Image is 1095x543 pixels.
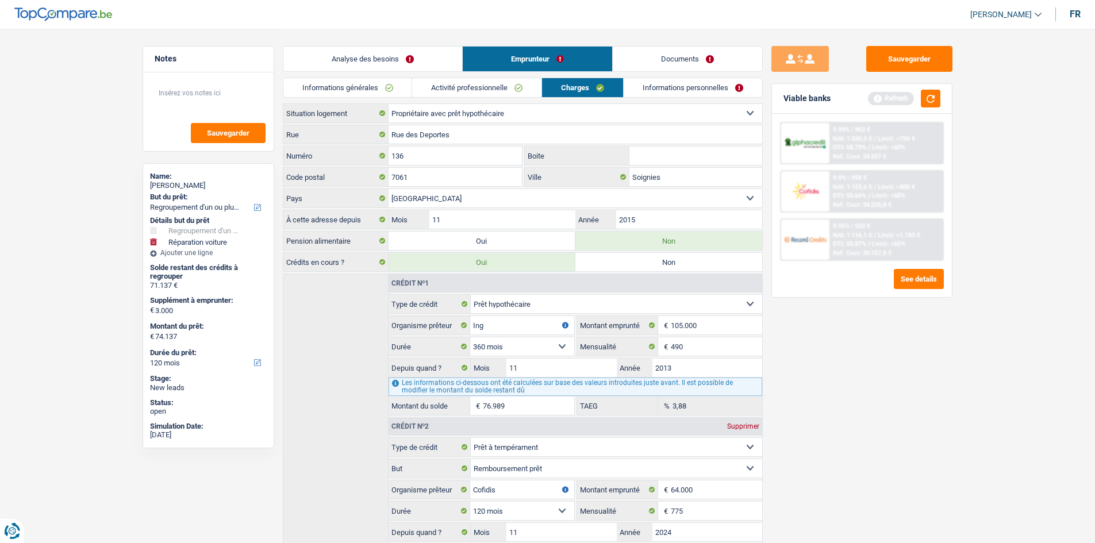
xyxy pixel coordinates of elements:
[868,92,914,105] div: Refresh
[577,502,659,520] label: Mensualité
[207,129,249,137] span: Sauvegarder
[833,192,866,199] span: DTI: 55.66%
[283,78,412,97] a: Informations générales
[283,104,389,122] label: Situation logement
[658,316,671,334] span: €
[150,192,264,202] label: But du prêt:
[389,480,470,499] label: Organisme prêteur
[833,126,870,133] div: 9.99% | 962 €
[577,396,659,415] label: TAEG
[783,94,831,103] div: Viable banks
[389,280,432,287] div: Crédit nº1
[389,337,470,356] label: Durée
[150,322,264,331] label: Montant du prêt:
[874,135,876,143] span: /
[658,337,671,356] span: €
[283,125,389,144] label: Rue
[283,253,389,271] label: Crédits en cours ?
[150,216,267,225] div: Détails but du prêt
[283,232,389,250] label: Pension alimentaire
[150,383,267,392] div: New leads
[283,189,389,207] label: Pays
[617,523,652,541] label: Année
[894,269,944,289] button: See details
[658,480,671,499] span: €
[389,502,470,520] label: Durée
[471,523,506,541] label: Mois
[412,78,541,97] a: Activité professionnelle
[506,523,616,541] input: MM
[577,316,659,334] label: Montant emprunté
[866,46,952,72] button: Sauvegarder
[784,137,827,150] img: AlphaCredit
[878,232,920,239] span: Limit: >1.183 €
[389,438,471,456] label: Type de crédit
[724,423,762,430] div: Supprimer
[658,502,671,520] span: €
[833,201,892,209] div: Ref. Cost: 34 225,8 €
[525,147,629,165] label: Boite
[525,168,629,186] label: Ville
[191,123,266,143] button: Sauvegarder
[833,222,870,230] div: 8.95% | 923 €
[389,232,575,250] label: Oui
[150,430,267,440] div: [DATE]
[613,47,762,71] a: Documents
[283,47,462,71] a: Analyse des besoins
[577,337,659,356] label: Mensualité
[389,459,471,477] label: But
[833,153,886,160] div: Ref. Cost: 34 557 €
[872,240,905,248] span: Limit: <65%
[658,396,673,415] span: %
[970,10,1032,20] span: [PERSON_NAME]
[575,210,616,229] label: Année
[617,359,652,377] label: Année
[872,144,905,151] span: Limit: <60%
[874,232,876,239] span: /
[833,232,872,239] span: NAI: 1 116,1 €
[878,183,915,191] span: Limit: >800 €
[833,144,866,151] span: DTI: 58.73%
[389,359,471,377] label: Depuis quand ?
[389,295,471,313] label: Type de crédit
[389,316,470,334] label: Organisme prêteur
[150,263,267,281] div: Solde restant des crédits à regrouper
[506,359,616,377] input: MM
[283,147,389,165] label: Numéro
[429,210,575,229] input: MM
[150,172,267,181] div: Name:
[389,523,471,541] label: Depuis quand ?
[155,54,262,64] h5: Notes
[389,396,470,415] label: Montant du solde
[471,359,506,377] label: Mois
[961,5,1042,24] a: [PERSON_NAME]
[150,249,267,257] div: Ajouter une ligne
[1070,9,1081,20] div: fr
[150,332,154,341] span: €
[575,232,762,250] label: Non
[833,240,866,248] span: DTI: 55.87%
[652,359,762,377] input: AAAA
[389,210,429,229] label: Mois
[389,378,762,396] div: Les informations ci-dessous ont été calculées sur base des valeurs introduites juste avant. Il es...
[833,249,892,257] div: Ref. Cost: 30 757,8 €
[150,181,267,190] div: [PERSON_NAME]
[283,210,389,229] label: À cette adresse depuis
[868,144,870,151] span: /
[652,523,762,541] input: AAAA
[389,253,575,271] label: Oui
[878,135,915,143] span: Limit: >750 €
[872,192,905,199] span: Limit: <60%
[577,480,659,499] label: Montant emprunté
[14,7,112,21] img: TopCompare Logo
[624,78,762,97] a: Informations personnelles
[150,374,267,383] div: Stage:
[150,296,264,305] label: Supplément à emprunter:
[575,253,762,271] label: Non
[784,180,827,202] img: Cofidis
[616,210,762,229] input: AAAA
[542,78,623,97] a: Charges
[283,168,389,186] label: Code postal
[868,192,870,199] span: /
[463,47,612,71] a: Emprunteur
